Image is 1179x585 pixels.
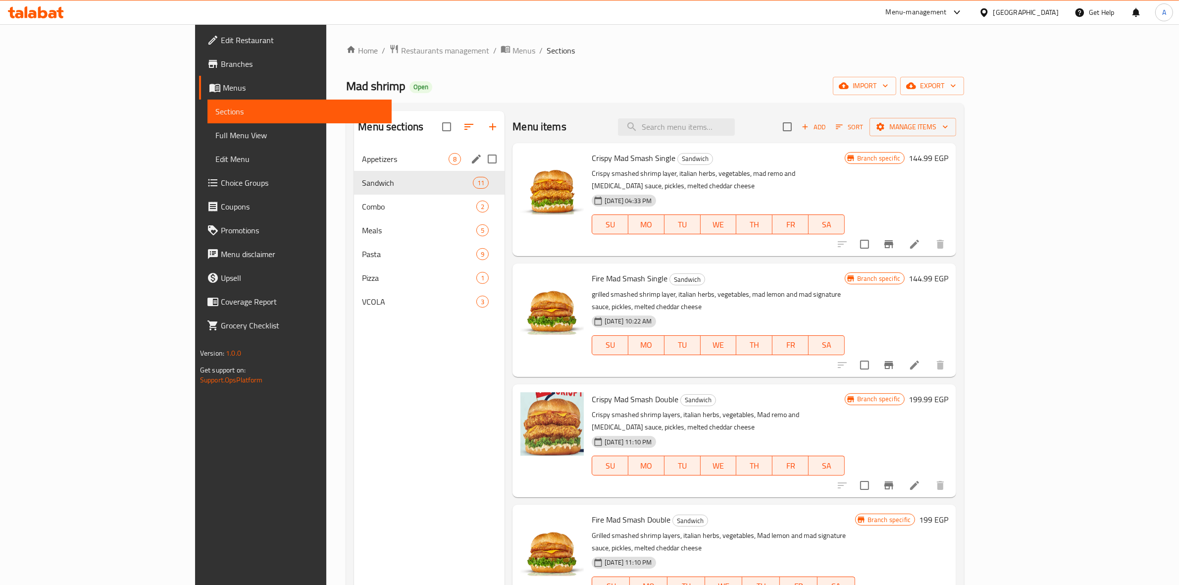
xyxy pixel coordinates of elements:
button: FR [772,214,809,234]
span: SA [813,217,841,232]
span: MO [632,338,661,352]
span: export [908,80,956,92]
a: Support.OpsPlatform [200,373,263,386]
span: 11 [473,178,488,188]
span: A [1162,7,1166,18]
button: SA [809,335,845,355]
a: Upsell [199,266,392,290]
button: WE [701,335,737,355]
h6: 199 EGP [919,513,948,527]
span: FR [776,459,805,473]
div: Sandwich [680,394,716,406]
p: ‏Crispy smashed shrimp layer, italian herbs, vegetables, mad remo and [MEDICAL_DATA] sauce, pickl... [592,167,845,192]
a: Edit menu item [909,359,921,371]
span: TH [740,338,769,352]
button: TU [665,335,701,355]
div: VCOLA3 [354,290,505,314]
span: Sections [547,45,575,56]
a: Edit Restaurant [199,28,392,52]
div: items [473,177,489,189]
a: Coverage Report [199,290,392,314]
button: SA [809,214,845,234]
span: Sort [836,121,863,133]
span: 9 [477,250,488,259]
button: Branch-specific-item [877,353,901,377]
span: [DATE] 11:10 PM [601,437,656,447]
div: Sandwich11 [354,171,505,195]
p: Grilled smashed shrimp layers, italian herbs, vegetables, Mad lemon and mad signature sauce, pick... [592,530,855,554]
span: [DATE] 10:22 AM [601,317,656,326]
span: Manage items [877,121,948,133]
span: Edit Menu [215,153,384,165]
span: Menu disclaimer [221,248,384,260]
div: items [476,296,489,308]
span: Select to update [854,475,875,496]
button: SU [592,214,628,234]
span: Version: [200,347,224,360]
span: TH [740,217,769,232]
a: Menus [501,44,535,57]
a: Restaurants management [389,44,489,57]
span: SU [596,338,624,352]
span: Sandwich [678,153,713,164]
button: Sort [833,119,866,135]
span: Branch specific [853,394,904,404]
nav: breadcrumb [346,44,964,57]
button: MO [628,335,665,355]
span: Pasta [362,248,476,260]
button: TH [736,335,772,355]
a: Coupons [199,195,392,218]
span: Fire Mad Smash Single [592,271,667,286]
span: Sections [215,106,384,117]
span: Grocery Checklist [221,319,384,331]
h6: 199.99 EGP [909,392,948,406]
span: Meals [362,224,476,236]
a: Sections [207,100,392,123]
button: WE [701,456,737,476]
span: SU [596,217,624,232]
span: Choice Groups [221,177,384,189]
div: Sandwich [672,515,708,527]
span: 8 [449,155,461,164]
h6: 144.99 EGP [909,151,948,165]
button: SU [592,456,628,476]
button: Manage items [870,118,956,136]
button: FR [772,456,809,476]
button: TH [736,214,772,234]
button: import [833,77,896,95]
span: Sandwich [362,177,473,189]
div: [GEOGRAPHIC_DATA] [993,7,1059,18]
span: Sandwich [670,274,705,285]
span: MO [632,217,661,232]
span: Combo [362,201,476,213]
span: VCOLA [362,296,476,308]
button: Branch-specific-item [877,474,901,497]
span: Select section [777,116,798,137]
span: 5 [477,226,488,235]
a: Full Menu View [207,123,392,147]
input: search [618,118,735,136]
div: Meals5 [354,218,505,242]
div: items [476,248,489,260]
span: 1 [477,273,488,283]
a: Edit menu item [909,238,921,250]
span: Appetizers [362,153,449,165]
span: Select to update [854,355,875,375]
button: SA [809,456,845,476]
button: TH [736,456,772,476]
button: Add section [481,115,505,139]
span: Add [800,121,827,133]
span: TU [668,338,697,352]
button: Add [798,119,829,135]
button: delete [928,474,952,497]
a: Edit Menu [207,147,392,171]
span: Sort sections [457,115,481,139]
div: Combo2 [354,195,505,218]
span: MO [632,459,661,473]
span: SA [813,459,841,473]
